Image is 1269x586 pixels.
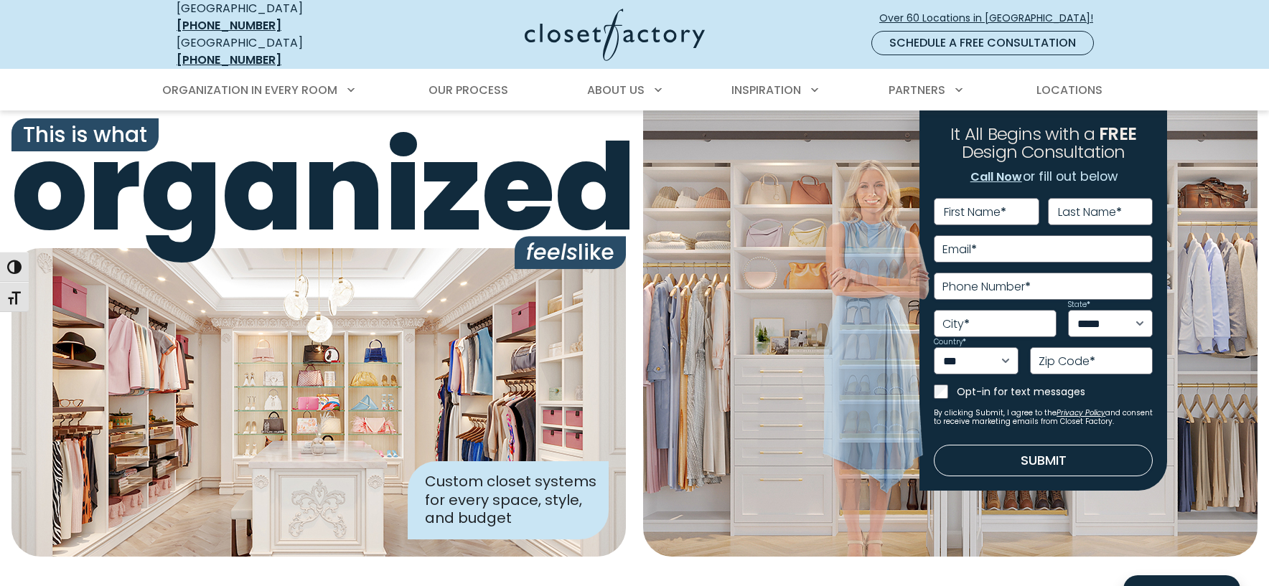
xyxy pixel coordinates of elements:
a: Schedule a Free Consultation [871,31,1094,55]
span: Over 60 Locations in [GEOGRAPHIC_DATA]! [879,11,1105,26]
img: Closet Factory designed closet [11,248,626,557]
span: Our Process [429,82,508,98]
span: Inspiration [731,82,801,98]
a: Over 60 Locations in [GEOGRAPHIC_DATA]! [879,6,1105,31]
a: [PHONE_NUMBER] [177,52,281,68]
div: Custom closet systems for every space, style, and budget [408,461,609,539]
span: like [515,236,626,269]
span: Organization in Every Room [162,82,337,98]
i: feels [526,237,578,268]
div: [GEOGRAPHIC_DATA] [177,34,385,69]
span: organized [11,128,626,247]
img: Closet Factory Logo [525,9,705,61]
span: About Us [587,82,645,98]
a: [PHONE_NUMBER] [177,17,281,34]
nav: Primary Menu [152,70,1117,110]
span: Locations [1036,82,1102,98]
span: Partners [889,82,945,98]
